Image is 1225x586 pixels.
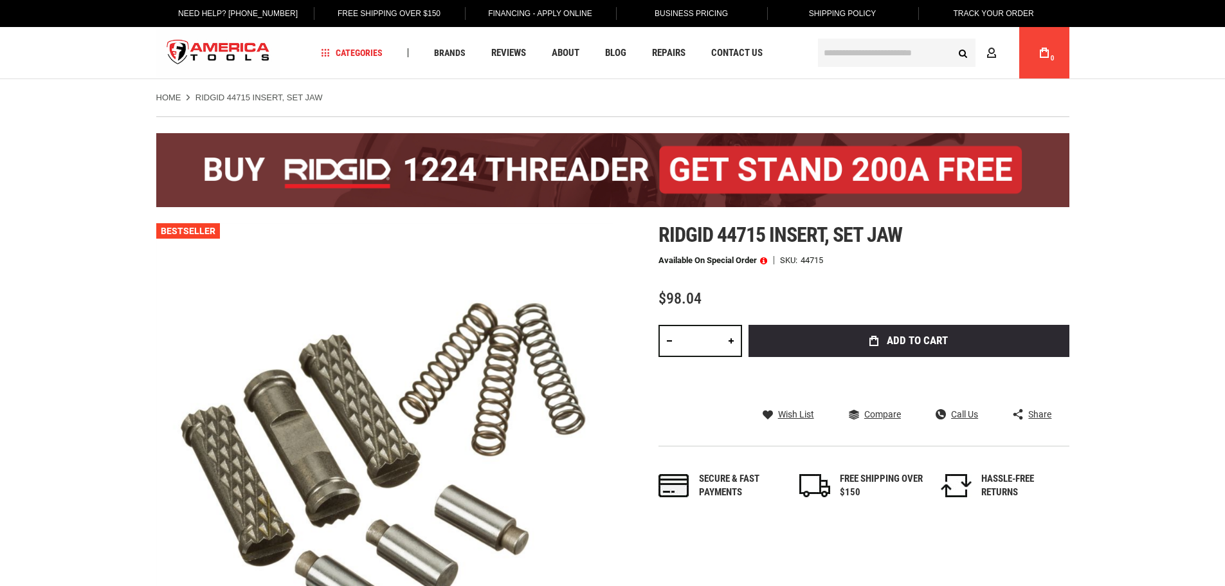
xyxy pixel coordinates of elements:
[887,335,948,346] span: Add to Cart
[778,410,814,419] span: Wish List
[646,44,691,62] a: Repairs
[658,223,902,247] span: Ridgid 44715 insert, set jaw
[156,133,1069,207] img: BOGO: Buy the RIDGID® 1224 Threader (26092), get the 92467 200A Stand FREE!
[658,474,689,497] img: payments
[864,410,901,419] span: Compare
[941,474,972,497] img: returns
[749,325,1069,357] button: Add to Cart
[981,472,1065,500] div: HASSLE-FREE RETURNS
[951,410,978,419] span: Call Us
[658,289,702,307] span: $98.04
[658,256,767,265] p: Available on Special Order
[1051,55,1055,62] span: 0
[809,9,876,18] span: Shipping Policy
[315,44,388,62] a: Categories
[605,48,626,58] span: Blog
[599,44,632,62] a: Blog
[156,92,181,104] a: Home
[936,408,978,420] a: Call Us
[763,408,814,420] a: Wish List
[849,408,901,420] a: Compare
[746,361,1072,398] iframe: Secure express checkout frame
[546,44,585,62] a: About
[652,48,685,58] span: Repairs
[711,48,763,58] span: Contact Us
[699,472,783,500] div: Secure & fast payments
[156,29,281,77] img: America Tools
[552,48,579,58] span: About
[801,256,823,264] div: 44715
[428,44,471,62] a: Brands
[951,41,975,65] button: Search
[485,44,532,62] a: Reviews
[1028,410,1051,419] span: Share
[434,48,466,57] span: Brands
[491,48,526,58] span: Reviews
[799,474,830,497] img: shipping
[840,472,923,500] div: FREE SHIPPING OVER $150
[156,29,281,77] a: store logo
[1032,27,1057,78] a: 0
[705,44,768,62] a: Contact Us
[195,93,323,102] strong: RIDGID 44715 INSERT, SET JAW
[780,256,801,264] strong: SKU
[321,48,383,57] span: Categories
